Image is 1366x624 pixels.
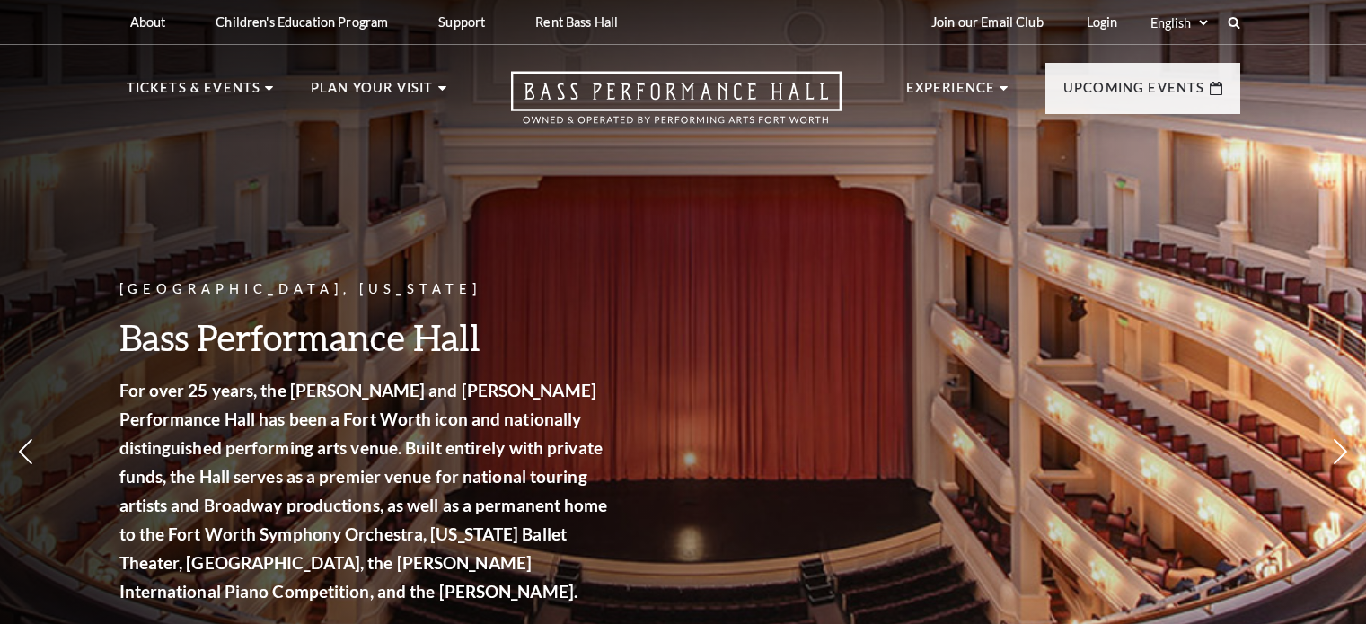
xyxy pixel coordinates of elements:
[119,278,613,301] p: [GEOGRAPHIC_DATA], [US_STATE]
[127,77,261,110] p: Tickets & Events
[130,14,166,30] p: About
[216,14,388,30] p: Children's Education Program
[311,77,434,110] p: Plan Your Visit
[119,314,613,360] h3: Bass Performance Hall
[438,14,485,30] p: Support
[535,14,618,30] p: Rent Bass Hall
[119,380,608,602] strong: For over 25 years, the [PERSON_NAME] and [PERSON_NAME] Performance Hall has been a Fort Worth ico...
[906,77,996,110] p: Experience
[1147,14,1211,31] select: Select:
[1063,77,1205,110] p: Upcoming Events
